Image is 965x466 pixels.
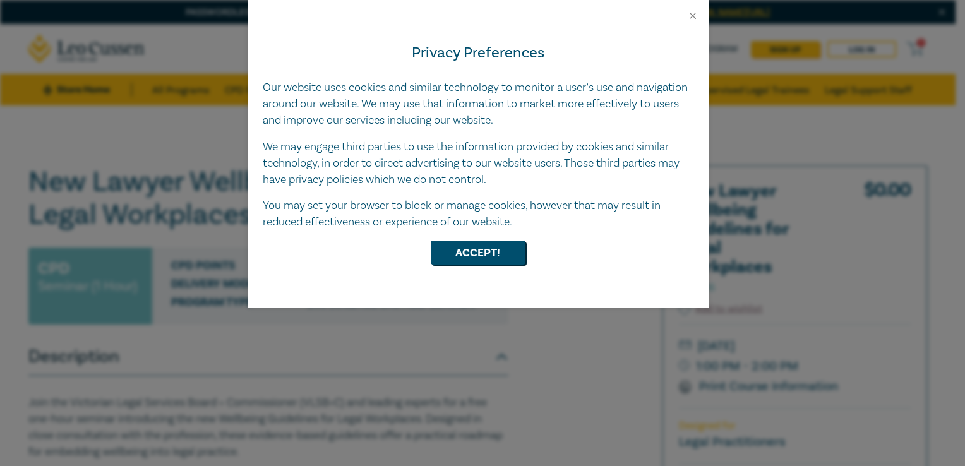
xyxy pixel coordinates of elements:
[263,42,693,64] h4: Privacy Preferences
[431,241,525,265] button: Accept!
[263,139,693,188] p: We may engage third parties to use the information provided by cookies and similar technology, in...
[263,80,693,129] p: Our website uses cookies and similar technology to monitor a user’s use and navigation around our...
[263,198,693,230] p: You may set your browser to block or manage cookies, however that may result in reduced effective...
[687,10,698,21] button: Close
